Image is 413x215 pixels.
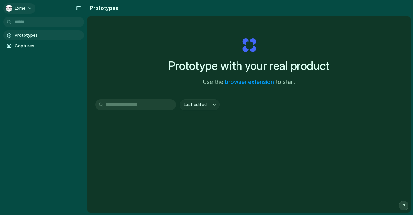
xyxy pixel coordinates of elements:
[3,41,84,51] a: Captures
[180,99,220,110] button: Last edited
[87,4,118,12] h2: Prototypes
[15,5,25,12] span: Lxme
[225,79,274,85] a: browser extension
[15,43,81,49] span: Captures
[203,78,295,87] span: Use the to start
[3,30,84,40] a: Prototypes
[184,102,207,108] span: Last edited
[3,3,35,14] button: Lxme
[15,32,81,38] span: Prototypes
[168,57,330,74] h1: Prototype with your real product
